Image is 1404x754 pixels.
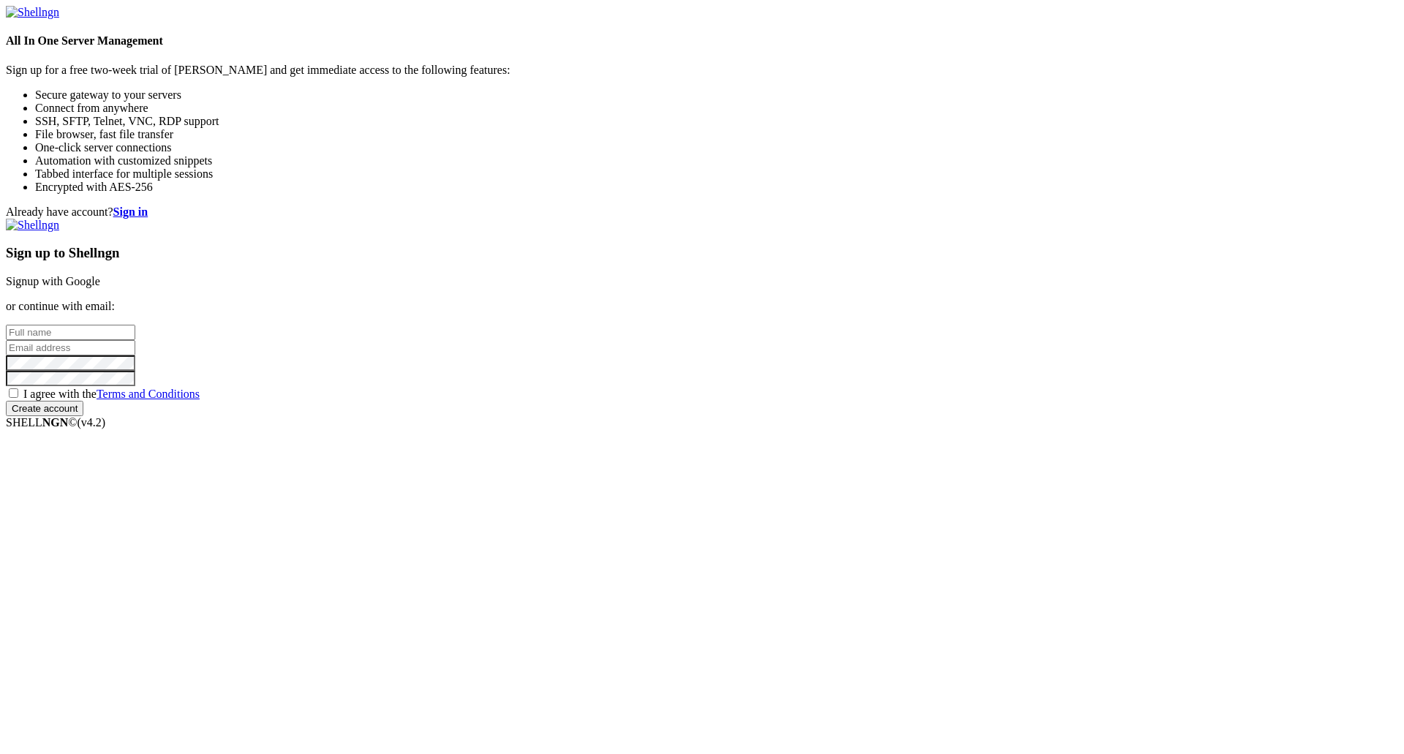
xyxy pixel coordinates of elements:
div: Already have account? [6,206,1398,219]
span: I agree with the [23,388,200,400]
li: SSH, SFTP, Telnet, VNC, RDP support [35,115,1398,128]
img: Shellngn [6,6,59,19]
img: Shellngn [6,219,59,232]
span: 4.2.0 [78,416,106,429]
p: Sign up for a free two-week trial of [PERSON_NAME] and get immediate access to the following feat... [6,64,1398,77]
li: Automation with customized snippets [35,154,1398,167]
a: Terms and Conditions [97,388,200,400]
p: or continue with email: [6,300,1398,313]
li: One-click server connections [35,141,1398,154]
a: Signup with Google [6,275,100,287]
li: Secure gateway to your servers [35,88,1398,102]
h4: All In One Server Management [6,34,1398,48]
span: SHELL © [6,416,105,429]
input: Full name [6,325,135,340]
li: Connect from anywhere [35,102,1398,115]
li: Encrypted with AES-256 [35,181,1398,194]
li: File browser, fast file transfer [35,128,1398,141]
input: Create account [6,401,83,416]
h3: Sign up to Shellngn [6,245,1398,261]
b: NGN [42,416,69,429]
li: Tabbed interface for multiple sessions [35,167,1398,181]
input: Email address [6,340,135,355]
input: I agree with theTerms and Conditions [9,388,18,398]
a: Sign in [113,206,148,218]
